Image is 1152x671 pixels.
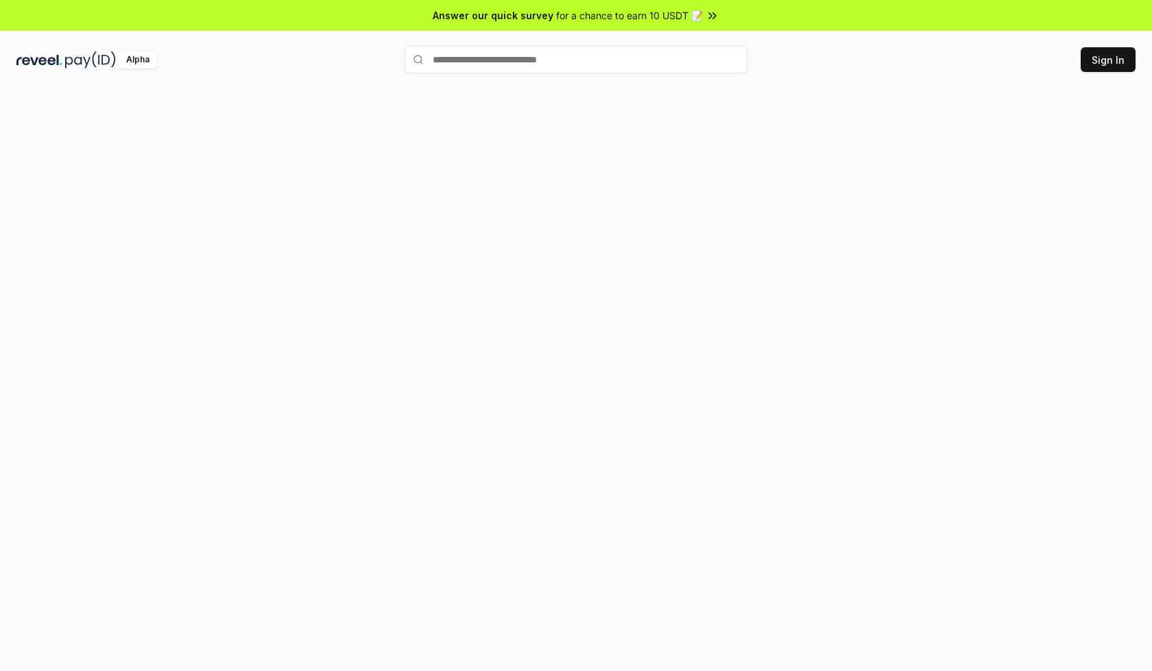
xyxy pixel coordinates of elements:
[16,51,62,69] img: reveel_dark
[556,8,703,23] span: for a chance to earn 10 USDT 📝
[65,51,116,69] img: pay_id
[433,8,553,23] span: Answer our quick survey
[1081,47,1136,72] button: Sign In
[119,51,157,69] div: Alpha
